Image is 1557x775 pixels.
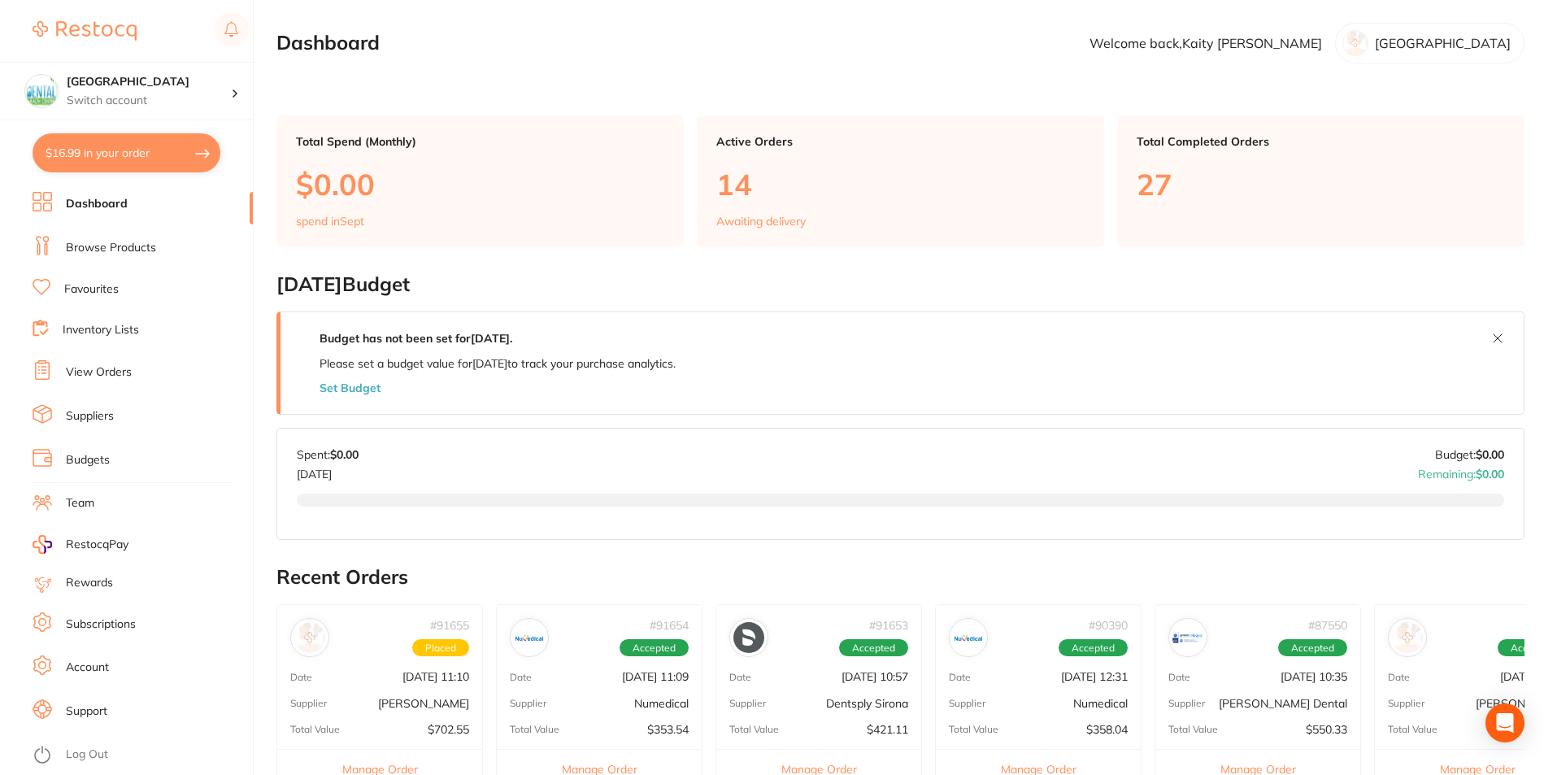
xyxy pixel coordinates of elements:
[320,381,381,394] button: Set Budget
[297,448,359,461] p: Spent:
[402,670,469,683] p: [DATE] 11:10
[428,723,469,736] p: $702.55
[66,537,128,553] span: RestocqPay
[1137,168,1505,201] p: 27
[66,196,128,212] a: Dashboard
[634,697,689,710] p: Numedical
[733,622,764,653] img: Dentsply Sirona
[1061,670,1128,683] p: [DATE] 12:31
[67,93,231,109] p: Switch account
[1418,461,1504,481] p: Remaining:
[1388,724,1437,735] p: Total Value
[1086,723,1128,736] p: $358.04
[297,461,359,481] p: [DATE]
[953,622,984,653] img: Numedical
[1073,697,1128,710] p: Numedical
[33,21,137,41] img: Restocq Logo
[949,672,971,683] p: Date
[290,698,327,709] p: Supplier
[66,452,110,468] a: Budgets
[869,619,908,632] p: # 91653
[290,672,312,683] p: Date
[1281,670,1347,683] p: [DATE] 10:35
[1476,447,1504,462] strong: $0.00
[276,115,684,247] a: Total Spend (Monthly)$0.00spend inSept
[729,672,751,683] p: Date
[1308,619,1347,632] p: # 87550
[1089,619,1128,632] p: # 90390
[1168,672,1190,683] p: Date
[66,575,113,591] a: Rewards
[63,322,139,338] a: Inventory Lists
[510,672,532,683] p: Date
[729,698,766,709] p: Supplier
[1168,724,1218,735] p: Total Value
[1117,115,1524,247] a: Total Completed Orders27
[1388,698,1424,709] p: Supplier
[330,447,359,462] strong: $0.00
[64,281,119,298] a: Favourites
[66,660,109,676] a: Account
[67,74,231,90] h4: Dental Health Centre
[320,331,512,346] strong: Budget has not been set for [DATE] .
[867,723,908,736] p: $421.11
[1168,698,1205,709] p: Supplier
[1388,672,1410,683] p: Date
[510,698,546,709] p: Supplier
[1375,36,1511,50] p: [GEOGRAPHIC_DATA]
[1089,36,1322,50] p: Welcome back, Kaity [PERSON_NAME]
[826,697,908,710] p: Dentsply Sirona
[294,622,325,653] img: Adam Dental
[296,168,664,201] p: $0.00
[716,135,1085,148] p: Active Orders
[729,724,779,735] p: Total Value
[33,742,248,768] button: Log Out
[842,670,908,683] p: [DATE] 10:57
[510,724,559,735] p: Total Value
[1172,622,1203,653] img: Erskine Dental
[296,215,364,228] p: spend in Sept
[276,32,380,54] h2: Dashboard
[839,639,908,657] span: Accepted
[296,135,664,148] p: Total Spend (Monthly)
[1306,723,1347,736] p: $550.33
[1059,639,1128,657] span: Accepted
[430,619,469,632] p: # 91655
[716,215,806,228] p: Awaiting delivery
[290,724,340,735] p: Total Value
[66,747,108,763] a: Log Out
[1278,639,1347,657] span: Accepted
[33,535,128,554] a: RestocqPay
[1392,622,1423,653] img: Adam Dental
[378,697,469,710] p: [PERSON_NAME]
[66,616,136,633] a: Subscriptions
[33,12,137,50] a: Restocq Logo
[25,75,58,107] img: Dental Health Centre
[33,535,52,554] img: RestocqPay
[1476,467,1504,481] strong: $0.00
[514,622,545,653] img: Numedical
[320,357,676,370] p: Please set a budget value for [DATE] to track your purchase analytics.
[66,495,94,512] a: Team
[33,133,220,172] button: $16.99 in your order
[1435,448,1504,461] p: Budget:
[647,723,689,736] p: $353.54
[949,698,985,709] p: Supplier
[716,168,1085,201] p: 14
[1137,135,1505,148] p: Total Completed Orders
[276,273,1524,296] h2: [DATE] Budget
[412,639,469,657] span: Placed
[66,240,156,256] a: Browse Products
[66,703,107,720] a: Support
[949,724,998,735] p: Total Value
[620,639,689,657] span: Accepted
[1485,703,1524,742] div: Open Intercom Messenger
[276,566,1524,589] h2: Recent Orders
[66,364,132,381] a: View Orders
[66,408,114,425] a: Suppliers
[622,670,689,683] p: [DATE] 11:09
[697,115,1104,247] a: Active Orders14Awaiting delivery
[1219,697,1347,710] p: [PERSON_NAME] Dental
[650,619,689,632] p: # 91654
